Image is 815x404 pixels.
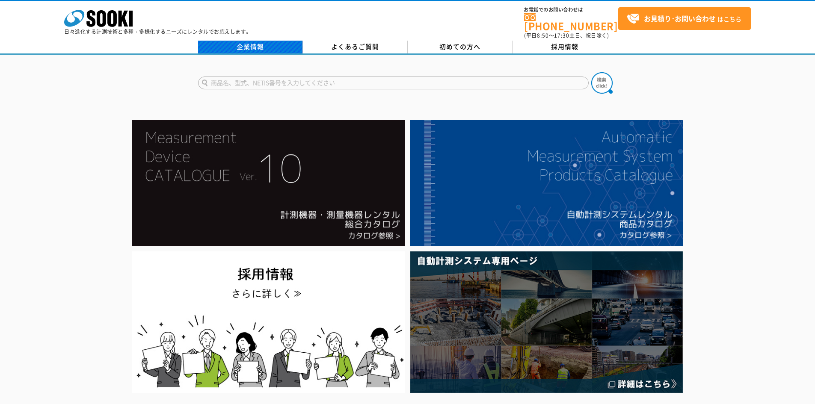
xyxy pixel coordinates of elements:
[524,32,609,39] span: (平日 ～ 土日、祝日除く)
[198,41,303,53] a: 企業情報
[537,32,549,39] span: 8:50
[554,32,569,39] span: 17:30
[303,41,408,53] a: よくあるご質問
[132,251,405,393] img: SOOKI recruit
[524,13,618,31] a: [PHONE_NUMBER]
[132,120,405,246] img: Catalog Ver10
[627,12,741,25] span: はこちら
[513,41,617,53] a: 採用情報
[524,7,618,12] span: お電話でのお問い合わせは
[439,42,480,51] span: 初めての方へ
[591,72,613,94] img: btn_search.png
[198,77,589,89] input: 商品名、型式、NETIS番号を入力してください
[64,29,252,34] p: 日々進化する計測技術と多種・多様化するニーズにレンタルでお応えします。
[410,120,683,246] img: 自動計測システムカタログ
[618,7,751,30] a: お見積り･お問い合わせはこちら
[410,251,683,393] img: 自動計測システム専用ページ
[408,41,513,53] a: 初めての方へ
[644,13,716,24] strong: お見積り･お問い合わせ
